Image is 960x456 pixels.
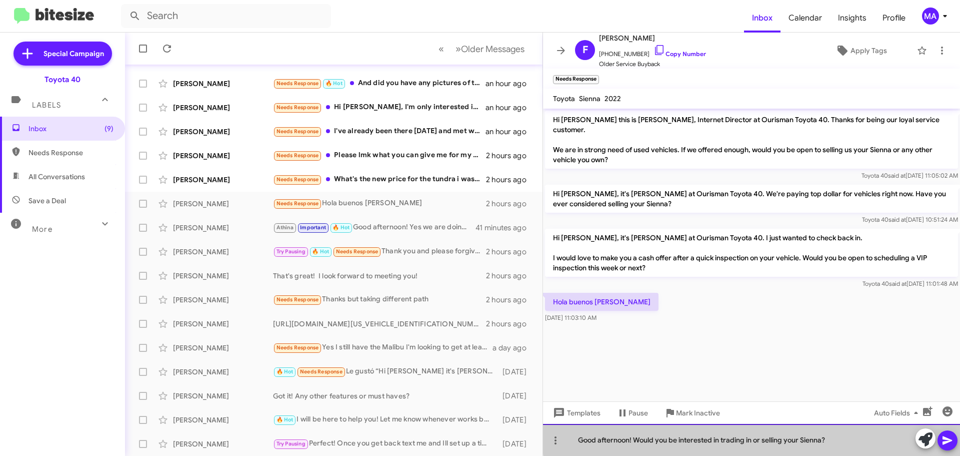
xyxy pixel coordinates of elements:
span: Needs Response [276,200,319,207]
div: What's the new price for the tundra i was taking to [US_STATE] [PERSON_NAME] about ?? Thanks , [P... [273,174,486,185]
span: [PHONE_NUMBER] [599,44,706,59]
div: Hola buenos [PERSON_NAME] [273,198,486,209]
span: Auto Fields [874,404,922,422]
span: [PERSON_NAME] [599,32,706,44]
div: That's great! I look forward to meeting you! [273,271,486,281]
div: [PERSON_NAME] [173,127,273,137]
span: 🔥 Hot [312,248,329,255]
div: [DATE] [497,439,534,449]
span: Needs Response [276,80,319,87]
span: Pause [628,404,648,422]
div: [PERSON_NAME] [173,223,273,233]
div: 2 hours ago [486,271,534,281]
div: 2 hours ago [486,319,534,329]
div: [DATE] [497,367,534,377]
div: Toyota 40 [44,75,80,85]
div: 2 hours ago [486,295,534,305]
span: Needs Response [276,344,319,351]
span: Try Pausing [276,248,305,255]
span: Labels [32,101,61,110]
p: Hola buenos [PERSON_NAME] [545,293,658,311]
span: « [438,43,444,55]
div: [PERSON_NAME] [173,175,273,185]
div: [PERSON_NAME] [173,343,273,353]
div: 2 hours ago [486,175,534,185]
span: Templates [551,404,600,422]
div: [PERSON_NAME] [173,79,273,89]
div: I will be here to help you! Let me know whenever works best for you [273,414,497,425]
div: 2 hours ago [486,151,534,161]
span: Older Service Buyback [599,59,706,69]
button: Apply Tags [809,42,912,60]
div: [PERSON_NAME] [173,367,273,377]
span: said at [888,172,905,179]
div: 2 hours ago [486,199,534,209]
input: Search [121,4,331,28]
div: [PERSON_NAME] [173,151,273,161]
a: Special Campaign [13,42,112,66]
div: Good afternoon! Yes we are doing 1500 off 4Runners that are here on the lot! Which one would you ... [273,222,475,233]
div: 2 hours ago [486,247,534,257]
nav: Page navigation example [433,39,530,59]
span: Insights [830,4,874,33]
span: 🔥 Hot [276,416,293,423]
span: Athina [276,224,293,231]
button: Auto Fields [866,404,930,422]
button: Templates [543,404,608,422]
button: MA [913,8,949,25]
span: Needs Response [276,104,319,111]
div: [PERSON_NAME] [173,271,273,281]
span: (9) [104,124,113,134]
span: 🔥 Hot [325,80,342,87]
div: [DATE] [497,415,534,425]
div: And did you have any pictures of the vehicle as there is none online i see [273,78,485,89]
div: [PERSON_NAME] [173,103,273,113]
p: Hi [PERSON_NAME], it's [PERSON_NAME] at Ourisman Toyota 40. We're paying top dollar for vehicles ... [545,185,958,213]
span: Needs Response [300,368,342,375]
button: Mark Inactive [656,404,728,422]
div: [PERSON_NAME] [173,391,273,401]
div: Thank you and please forgive my frustration I did my home work and waited for certain car Looking... [273,246,486,257]
div: [PERSON_NAME] [173,439,273,449]
span: Needs Response [276,296,319,303]
div: [URL][DOMAIN_NAME][US_VEHICLE_IDENTIFICATION_NUMBER] [273,319,486,329]
span: More [32,225,52,234]
span: Older Messages [461,44,524,55]
a: Inbox [744,4,780,33]
div: Thanks but taking different path [273,294,486,305]
div: 41 minutes ago [475,223,534,233]
div: I've already been there [DATE] and met with [PERSON_NAME]. Thank you. [273,126,485,137]
span: Toyota 40 [DATE] 10:51:24 AM [862,216,958,223]
div: [PERSON_NAME] [173,319,273,329]
span: said at [889,280,906,287]
div: [PERSON_NAME] [173,247,273,257]
a: Profile [874,4,913,33]
span: Needs Response [28,148,113,158]
span: 🔥 Hot [276,368,293,375]
button: Previous [432,39,450,59]
span: Needs Response [336,248,378,255]
span: Toyota 40 [DATE] 11:05:02 AM [861,172,958,179]
div: Hi [PERSON_NAME], I'm only interested in the Camry LE with the convenience package. I see you onl... [273,102,485,113]
span: All Conversations [28,172,85,182]
div: Got it! Any other features or must haves? [273,391,497,401]
span: Needs Response [276,128,319,135]
span: said at [888,216,906,223]
span: Toyota [553,94,575,103]
div: an hour ago [485,127,534,137]
span: Try Pausing [276,440,305,447]
div: Yes I still have the Malibu I'm looking to get at least 4k for it [273,342,492,353]
div: Perfect! Once you get back text me and Ill set up a time to swing by to meet with me and Ill give... [273,438,497,449]
small: Needs Response [553,75,599,84]
div: [PERSON_NAME] [173,199,273,209]
span: Mark Inactive [676,404,720,422]
div: an hour ago [485,79,534,89]
div: Please lmk what you can give me for my trade [273,150,486,161]
span: Toyota 40 [DATE] 11:01:48 AM [862,280,958,287]
button: Pause [608,404,656,422]
span: Apply Tags [850,42,887,60]
span: » [455,43,461,55]
div: MA [922,8,939,25]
